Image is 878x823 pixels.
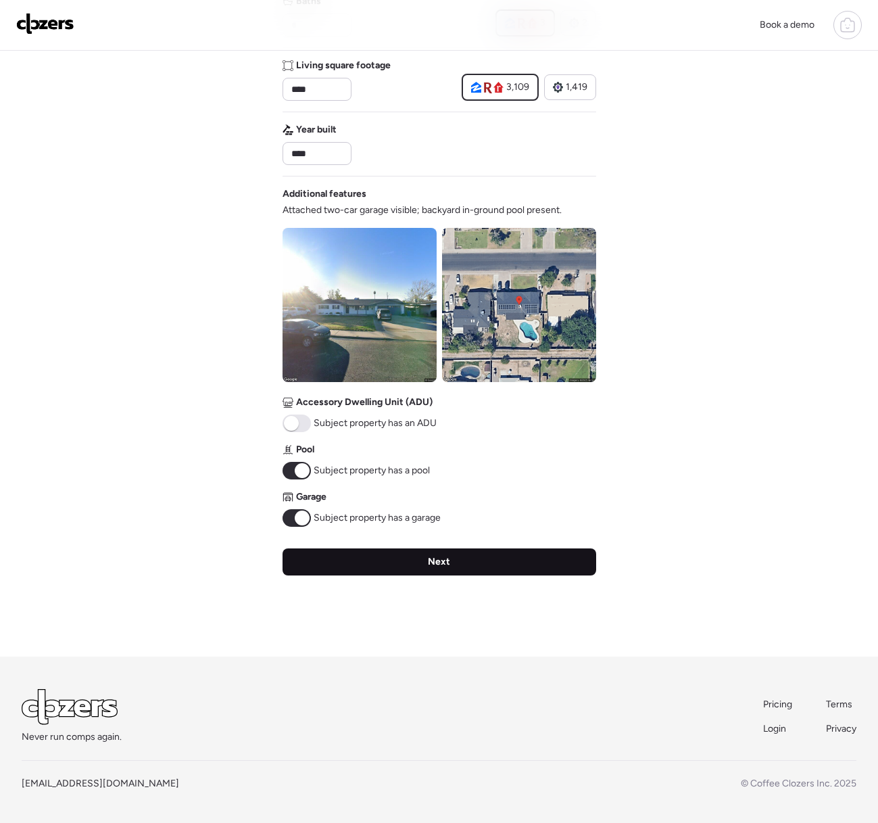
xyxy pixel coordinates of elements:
span: Never run comps again. [22,730,122,744]
span: Additional features [283,187,366,201]
img: Logo Light [22,689,118,725]
span: Terms [826,699,852,710]
span: Subject property has an ADU [314,417,437,430]
a: Login [763,722,794,736]
span: Pool [296,443,314,456]
span: Garage [296,490,326,504]
span: Accessory Dwelling Unit (ADU) [296,396,433,409]
span: Subject property has a pool [314,464,430,477]
span: Next [428,555,450,569]
span: Year built [296,123,337,137]
span: © Coffee Clozers Inc. 2025 [741,778,856,789]
span: 1,419 [566,80,587,94]
span: Login [763,723,786,734]
a: Privacy [826,722,856,736]
span: Attached two-car garage visible; backyard in-ground pool present. [283,204,562,217]
img: Logo [16,13,74,34]
span: Privacy [826,723,856,734]
a: Pricing [763,698,794,711]
span: Subject property has a garage [314,511,441,525]
span: Pricing [763,699,792,710]
a: [EMAIL_ADDRESS][DOMAIN_NAME] [22,778,179,789]
span: 3,109 [506,80,529,94]
span: Living square footage [296,59,391,72]
span: Book a demo [760,19,814,30]
a: Terms [826,698,856,711]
